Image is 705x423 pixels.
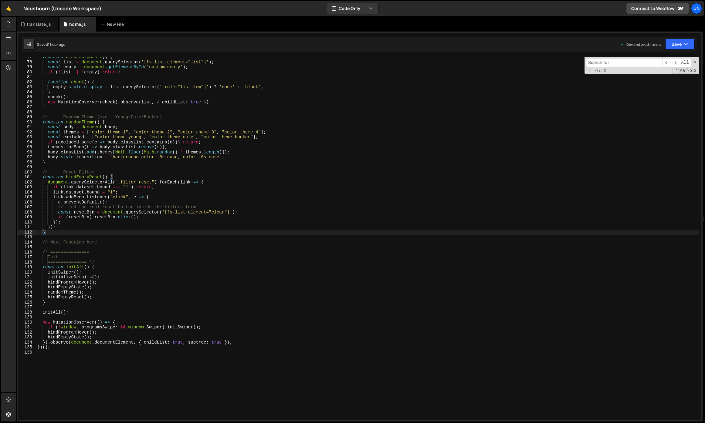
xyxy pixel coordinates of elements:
[671,58,679,67] span: ​
[593,68,609,73] span: 0 of 0
[18,80,36,85] div: 82
[665,39,695,50] button: Save
[18,195,36,200] div: 105
[18,245,36,250] div: 115
[18,190,36,195] div: 104
[18,150,36,155] div: 96
[18,330,36,335] div: 132
[18,280,36,285] div: 122
[327,3,378,14] button: Code Only
[18,120,36,125] div: 90
[18,180,36,185] div: 102
[18,210,36,215] div: 108
[679,58,691,67] span: Alt-Enter
[18,265,36,270] div: 119
[18,325,36,330] div: 131
[69,21,86,27] div: home.js
[18,165,36,170] div: 99
[586,58,662,67] input: Search for
[18,345,36,350] div: 135
[23,5,101,12] div: Neushoorn (Uncode Workspace)
[18,110,36,115] div: 88
[620,42,662,47] div: Dev and prod in sync
[18,300,36,305] div: 126
[18,305,36,310] div: 127
[18,275,36,280] div: 121
[101,21,126,27] div: New File
[18,85,36,90] div: 83
[18,230,36,235] div: 112
[18,270,36,275] div: 120
[18,225,36,230] div: 111
[18,340,36,345] div: 134
[686,68,693,74] span: Whole Word Search
[626,3,689,14] a: Connect to Webflow
[18,310,36,315] div: 128
[18,105,36,110] div: 87
[691,3,702,14] a: Un
[27,21,51,27] div: translate.js
[18,295,36,300] div: 125
[662,58,671,67] span: ​
[18,55,36,60] div: 77
[18,170,36,175] div: 100
[1,1,16,16] a: 🤙
[18,145,36,150] div: 95
[693,68,697,74] span: Search In Selection
[18,205,36,210] div: 107
[18,315,36,320] div: 129
[18,290,36,295] div: 124
[672,68,679,74] span: RegExp Search
[18,65,36,70] div: 79
[18,90,36,95] div: 84
[18,260,36,265] div: 118
[18,350,36,355] div: 136
[48,42,66,47] div: 1 hour ago
[18,240,36,245] div: 114
[18,320,36,325] div: 130
[18,100,36,105] div: 86
[18,215,36,220] div: 109
[18,175,36,180] div: 101
[18,95,36,100] div: 85
[18,285,36,290] div: 123
[18,115,36,120] div: 89
[587,68,593,73] span: Toggle Replace mode
[18,70,36,75] div: 80
[18,140,36,145] div: 94
[18,75,36,80] div: 81
[18,235,36,240] div: 113
[18,130,36,135] div: 92
[18,125,36,130] div: 91
[679,68,686,74] span: CaseSensitive Search
[18,255,36,260] div: 117
[18,335,36,340] div: 133
[18,200,36,205] div: 106
[18,155,36,160] div: 97
[18,220,36,225] div: 110
[18,250,36,255] div: 116
[37,42,65,47] div: Saved
[18,60,36,65] div: 78
[18,135,36,140] div: 93
[18,185,36,190] div: 103
[18,160,36,165] div: 98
